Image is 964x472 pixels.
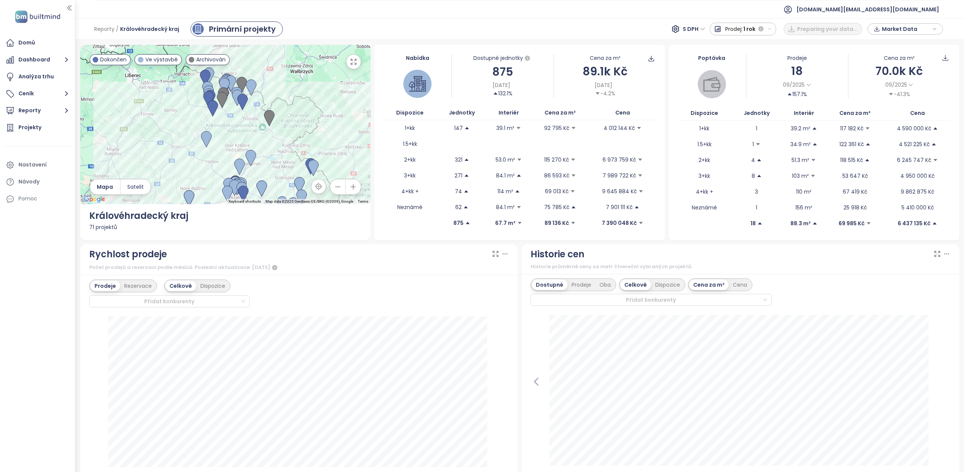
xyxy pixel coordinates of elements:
[678,168,731,184] td: 3+kk
[145,55,178,64] span: Ve výstavbě
[638,157,643,162] span: caret-down
[383,54,451,62] div: Nabídka
[120,179,151,194] button: Satelit
[933,126,938,131] span: caret-up
[636,125,642,131] span: caret-down
[454,124,463,132] p: 147
[532,280,567,290] div: Dostupné
[13,9,63,24] img: logo
[595,81,612,89] span: [DATE]
[18,160,47,170] div: Nastavení
[872,23,939,35] div: button
[757,221,763,226] span: caret-up
[757,173,762,179] span: caret-up
[409,75,426,92] img: house
[796,0,939,18] span: [DOMAIN_NAME][EMAIL_ADDRESS][DOMAIN_NAME]
[464,173,469,178] span: caret-up
[595,280,615,290] div: Oba
[900,172,935,180] p: 4 950 000 Kč
[590,105,656,120] th: Cena
[756,124,757,133] p: 1
[120,281,156,291] div: Rezervace
[487,105,530,120] th: Interiér
[884,54,915,62] div: Cena za m²
[865,157,870,163] span: caret-up
[678,106,731,121] th: Dispozice
[678,152,731,168] td: 2+kk
[725,22,743,36] span: Prodej:
[689,280,729,290] div: Cena za m²
[463,205,468,210] span: caret-up
[811,157,816,163] span: caret-down
[782,106,825,121] th: Interiér
[496,124,514,132] p: 39.1 m²
[882,23,930,35] span: Market Data
[750,219,756,228] p: 18
[602,156,636,164] p: 6 973 759 Kč
[455,203,462,211] p: 62
[865,126,870,131] span: caret-down
[18,72,54,81] div: Analýza trhu
[18,123,41,132] div: Projekty
[4,157,71,173] a: Nastavení
[678,136,731,152] td: 1.5+kk
[840,124,863,133] p: 117 182 Kč
[843,188,867,196] p: 67 419 Kč
[898,219,930,228] p: 6 437 135 Kč
[97,183,113,191] span: Mapa
[4,69,71,84] a: Analýza trhu
[795,203,812,212] p: 156 m²
[515,189,520,194] span: caret-up
[196,55,226,64] span: Archivován
[531,263,950,270] div: Historie průměrné ceny za metr čtvereční vybraných projektů.
[606,203,633,211] p: 7 901 111 Kč
[595,89,615,98] div: -4.2%
[209,23,276,35] div: Primární projekty
[531,247,584,261] div: Historie cen
[436,105,487,120] th: Jednotky
[265,199,353,203] span: Map data ©2025 GeoBasis-DE/BKG (©2009), Google
[455,171,462,180] p: 271
[638,220,644,226] span: caret-down
[746,62,848,80] div: 18
[4,86,71,101] button: Ceník
[229,199,261,204] button: Keyboard shortcuts
[885,81,907,89] span: 09/2025
[567,280,595,290] div: Prodeje
[94,22,114,36] span: Reporty
[517,220,522,226] span: caret-down
[495,219,516,227] p: 67.7 m²
[787,92,792,97] span: caret-up
[865,142,871,147] span: caret-up
[840,156,863,164] p: 118 515 Kč
[746,54,848,62] div: Prodeje
[496,156,515,164] p: 53.0 m²
[544,124,569,132] p: 92 795 Kč
[571,125,576,131] span: caret-down
[638,189,644,194] span: caret-down
[18,177,40,186] div: Návody
[897,156,931,164] p: 6 245 747 Kč
[82,194,107,204] a: Open this area in Google Maps (opens a new window)
[545,187,569,196] p: 69 013 Kč
[839,140,864,148] p: 122 361 Kč
[493,81,510,89] span: [DATE]
[678,121,731,136] td: 1+kk
[516,205,522,210] span: caret-down
[82,194,107,204] img: Google
[792,156,809,164] p: 51.3 m²
[703,76,720,93] img: wallet
[931,142,937,147] span: caret-up
[100,55,127,64] span: Dokončen
[604,124,635,132] p: 4 012 144 Kč
[743,22,755,36] span: 1 rok
[453,219,464,227] p: 875
[899,140,930,148] p: 4 521 225 Kč
[790,140,811,148] p: 34.9 m²
[4,191,71,206] div: Pomoc
[358,199,368,203] a: Terms (opens in new tab)
[752,140,754,148] p: 1
[784,23,862,35] button: Preparing your data...
[620,280,651,290] div: Celkově
[678,200,731,215] td: Neznámé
